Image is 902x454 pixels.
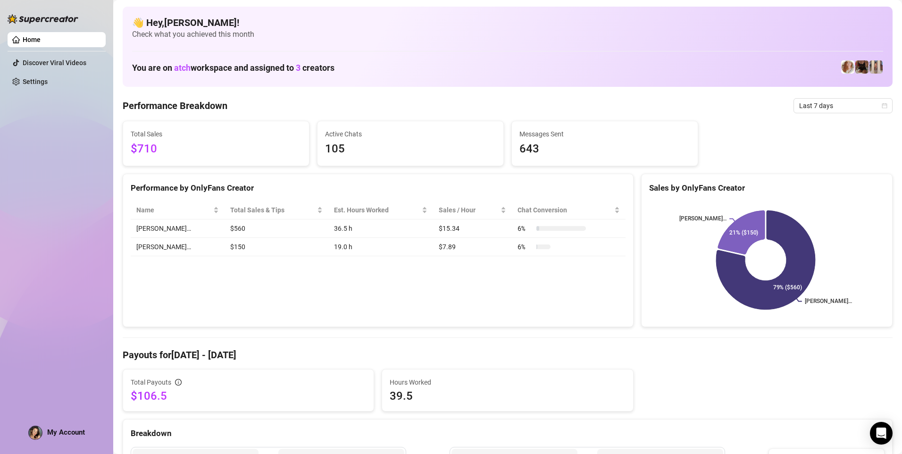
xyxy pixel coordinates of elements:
[123,99,227,112] h4: Performance Breakdown
[518,223,533,234] span: 6 %
[123,348,893,362] h4: Payouts for [DATE] - [DATE]
[225,201,328,219] th: Total Sales & Tips
[519,129,690,139] span: Messages Sent
[131,427,885,440] div: Breakdown
[132,63,334,73] h1: You are on workspace and assigned to creators
[799,99,887,113] span: Last 7 days
[328,238,433,256] td: 19.0 h
[882,103,887,109] span: calendar
[296,63,301,73] span: 3
[131,388,366,404] span: $106.5
[518,242,533,252] span: 6 %
[131,377,171,387] span: Total Payouts
[325,140,496,158] span: 105
[175,379,182,386] span: info-circle
[519,140,690,158] span: 643
[23,59,86,67] a: Discover Viral Videos
[8,14,78,24] img: logo-BBDzfeDw.svg
[325,129,496,139] span: Active Chats
[132,16,883,29] h4: 👋 Hey, [PERSON_NAME] !
[225,238,328,256] td: $150
[334,205,420,215] div: Est. Hours Worked
[131,129,301,139] span: Total Sales
[841,60,854,74] img: Amy Pond
[131,219,225,238] td: [PERSON_NAME]…
[131,182,626,194] div: Performance by OnlyFans Creator
[518,205,612,215] span: Chat Conversion
[132,29,883,40] span: Check what you achieved this month
[29,426,42,439] img: ACg8ocLTEvCt3hJ8QEEPNrLGI1uTCDR0WHey5DwPMw6CUD9JsDc62UQ=s96-c
[679,216,727,222] text: [PERSON_NAME]…
[131,238,225,256] td: [PERSON_NAME]…
[870,422,893,445] div: Open Intercom Messenger
[390,388,625,404] span: 39.5
[855,60,869,74] img: Lily Rhyia
[23,78,48,85] a: Settings
[439,205,499,215] span: Sales / Hour
[230,205,315,215] span: Total Sales & Tips
[23,36,41,43] a: Home
[433,201,512,219] th: Sales / Hour
[512,201,625,219] th: Chat Conversion
[174,63,191,73] span: atch
[805,298,852,305] text: [PERSON_NAME]…
[131,201,225,219] th: Name
[649,182,885,194] div: Sales by OnlyFans Creator
[136,205,211,215] span: Name
[869,60,883,74] img: Victoria
[131,140,301,158] span: $710
[328,219,433,238] td: 36.5 h
[47,428,85,437] span: My Account
[390,377,625,387] span: Hours Worked
[433,219,512,238] td: $15.34
[225,219,328,238] td: $560
[433,238,512,256] td: $7.89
